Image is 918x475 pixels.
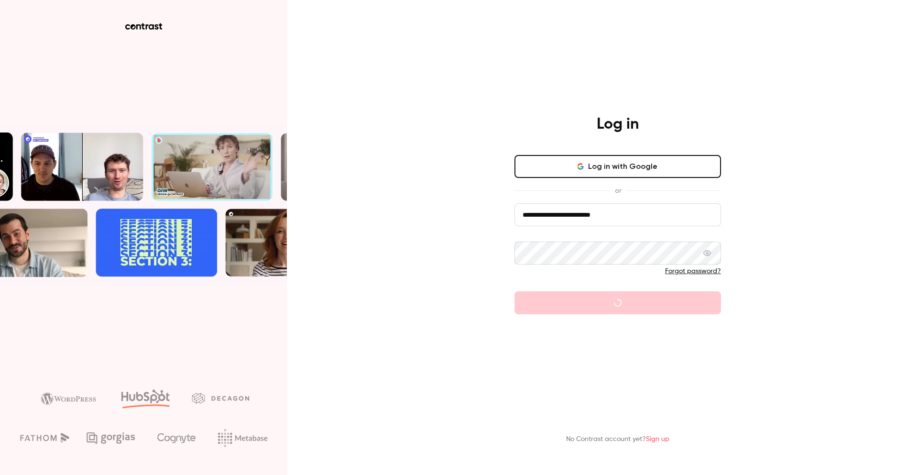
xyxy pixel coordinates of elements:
[192,393,249,403] img: decagon
[665,268,721,275] a: Forgot password?
[597,115,639,134] h4: Log in
[610,186,626,196] span: or
[646,436,669,442] a: Sign up
[514,155,721,178] button: Log in with Google
[566,434,669,444] p: No Contrast account yet?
